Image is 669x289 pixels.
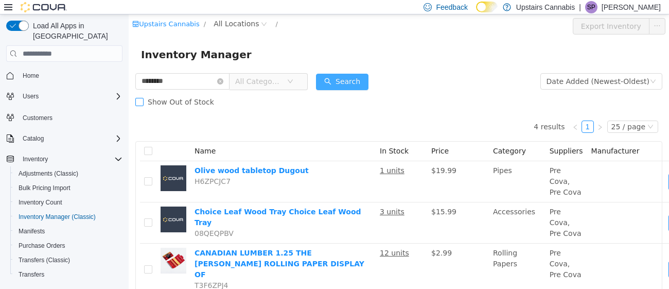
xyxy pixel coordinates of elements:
[468,110,474,116] i: icon: right
[19,70,43,82] a: Home
[14,182,75,194] a: Bulk Pricing Import
[483,107,517,118] div: 25 / page
[14,211,100,223] a: Inventory Manager (Classic)
[2,110,127,125] button: Customers
[14,196,122,209] span: Inventory Count
[519,109,525,116] i: icon: down
[444,4,521,20] button: Export Inventory
[4,6,71,13] a: icon: shopUpstairs Cannabis
[303,132,320,141] span: Price
[251,132,280,141] span: In Stock
[147,6,149,13] span: /
[66,132,87,141] span: Name
[10,210,127,224] button: Inventory Manager (Classic)
[19,90,122,103] span: Users
[14,167,122,180] span: Adjustments (Classic)
[2,89,127,104] button: Users
[251,193,276,201] u: 3 units
[540,159,587,176] button: icon: swapMove
[251,234,280,243] u: 12 units
[10,195,127,210] button: Inventory Count
[15,83,90,92] span: Show Out of Stock
[14,268,122,281] span: Transfers
[107,62,153,72] span: All Categories
[251,152,276,160] u: 1 units
[587,1,595,13] span: SP
[19,132,48,145] button: Catalog
[19,227,45,235] span: Manifests
[14,240,122,252] span: Purchase Orders
[23,72,39,80] span: Home
[19,153,52,165] button: Inventory
[436,2,467,12] span: Feedback
[10,224,127,239] button: Manifests
[602,1,661,13] p: [PERSON_NAME]
[19,184,71,192] span: Bulk Pricing Import
[29,21,122,41] span: Load All Apps in [GEOGRAPHIC_DATA]
[12,32,129,48] span: Inventory Manager
[14,240,69,252] a: Purchase Orders
[444,110,450,116] i: icon: left
[10,166,127,181] button: Adjustments (Classic)
[23,134,44,143] span: Catalog
[75,6,77,13] span: /
[520,4,537,20] button: icon: ellipsis
[19,111,122,124] span: Customers
[23,155,48,163] span: Inventory
[187,59,240,76] button: icon: searchSearch
[2,131,127,146] button: Catalog
[32,151,58,177] img: Olive wood tabletop Dugout placeholder
[66,215,105,223] span: 08QEQPBV
[4,6,10,13] i: icon: shop
[19,132,122,145] span: Catalog
[23,92,39,100] span: Users
[360,147,417,188] td: Pipes
[585,1,597,13] div: Sean Paradis
[14,167,82,180] a: Adjustments (Classic)
[453,106,465,118] li: 1
[476,12,477,13] span: Dark Mode
[66,234,236,264] a: CANADIAN LUMBER 1.25 THE [PERSON_NAME] ROLLING PAPER DISPLAY OF
[521,64,527,71] i: icon: down
[19,270,44,279] span: Transfers
[360,188,417,229] td: Accessories
[579,1,581,13] p: |
[159,64,165,71] i: icon: down
[32,192,58,218] img: Choice Leaf Wood Tray Choice Leaf Wood Tray placeholder
[19,256,70,264] span: Transfers (Classic)
[418,59,521,75] div: Date Added (Newest-Oldest)
[19,169,78,178] span: Adjustments (Classic)
[19,90,43,103] button: Users
[89,64,95,70] i: icon: close-circle
[476,2,498,12] input: Dark Mode
[14,225,122,237] span: Manifests
[23,114,52,122] span: Customers
[421,132,454,141] span: Suppliers
[303,152,328,160] span: $19.99
[465,106,478,118] li: Next Page
[2,68,127,83] button: Home
[14,268,48,281] a: Transfers
[66,193,233,212] a: Choice Leaf Wood Tray Choice Leaf Wood Tray
[66,152,180,160] a: Olive wood tabletop Dugout
[10,181,127,195] button: Bulk Pricing Import
[19,69,122,82] span: Home
[14,182,122,194] span: Bulk Pricing Import
[516,1,575,13] p: Upstairs Cannabis
[303,193,328,201] span: $15.99
[19,242,65,250] span: Purchase Orders
[14,196,66,209] a: Inventory Count
[421,152,453,182] span: Pre Cova, Pre Cova
[540,200,587,217] button: icon: swapMove
[405,106,436,118] li: 4 results
[14,254,74,266] a: Transfers (Classic)
[21,2,67,12] img: Cova
[19,198,62,207] span: Inventory Count
[66,267,100,275] span: T3F6ZPJ4
[19,213,96,221] span: Inventory Manager (Classic)
[364,132,397,141] span: Category
[421,193,453,223] span: Pre Cova, Pre Cova
[441,106,453,118] li: Previous Page
[10,239,127,253] button: Purchase Orders
[14,254,122,266] span: Transfers (Classic)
